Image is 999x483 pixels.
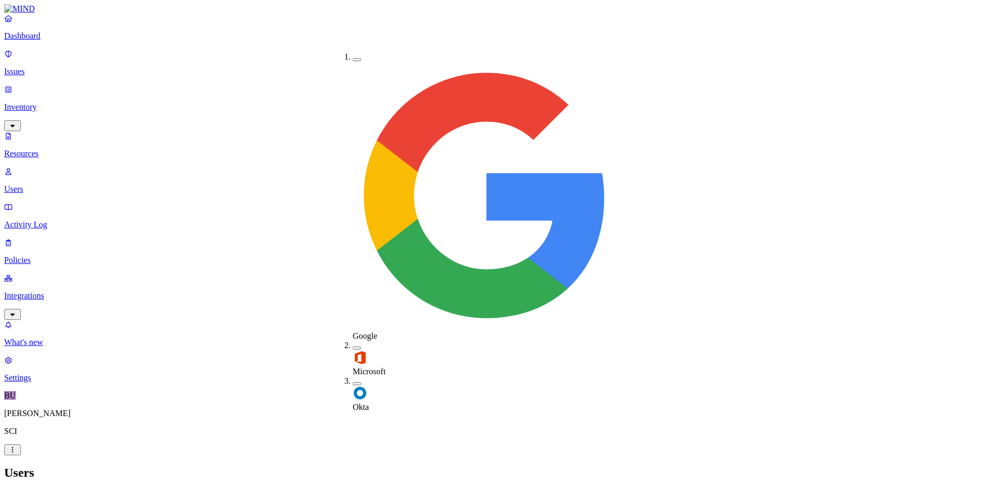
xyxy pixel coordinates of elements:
p: Activity Log [4,220,995,229]
p: Integrations [4,291,995,301]
span: Google [353,331,377,340]
p: What's new [4,338,995,347]
span: Microsoft [353,367,386,376]
h2: Users [4,466,995,480]
img: MIND [4,4,35,14]
a: Inventory [4,85,995,130]
a: MIND [4,4,995,14]
p: Inventory [4,102,995,112]
a: What's new [4,320,995,347]
p: Settings [4,373,995,383]
img: google-workspace [353,62,620,329]
p: Users [4,185,995,194]
p: Dashboard [4,31,995,41]
p: Resources [4,149,995,158]
a: Resources [4,131,995,158]
img: okta2 [353,386,367,400]
a: Activity Log [4,202,995,229]
span: Okta [353,402,369,411]
img: office-365 [353,350,367,365]
a: Policies [4,238,995,265]
p: Issues [4,67,995,76]
p: SCI [4,427,995,436]
a: Issues [4,49,995,76]
p: Policies [4,256,995,265]
span: BU [4,391,16,400]
a: Users [4,167,995,194]
a: Integrations [4,273,995,318]
a: Dashboard [4,14,995,41]
p: [PERSON_NAME] [4,409,995,418]
a: Settings [4,355,995,383]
